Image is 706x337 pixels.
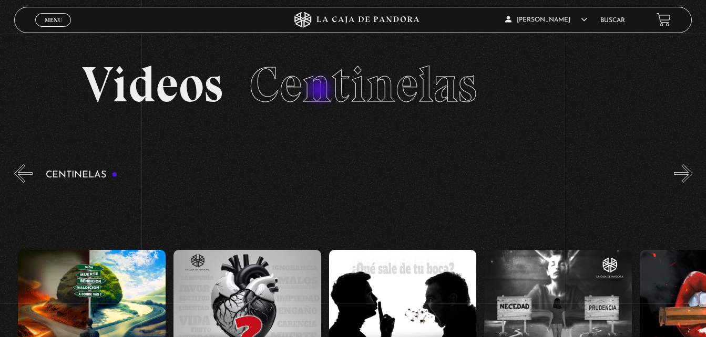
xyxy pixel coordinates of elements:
[600,17,625,24] a: Buscar
[505,17,587,23] span: [PERSON_NAME]
[657,13,671,27] a: View your shopping cart
[82,60,624,110] h2: Videos
[14,164,33,183] button: Previous
[41,26,66,33] span: Cerrar
[249,55,477,114] span: Centinelas
[46,170,118,180] h3: Centinelas
[45,17,62,23] span: Menu
[674,164,692,183] button: Next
